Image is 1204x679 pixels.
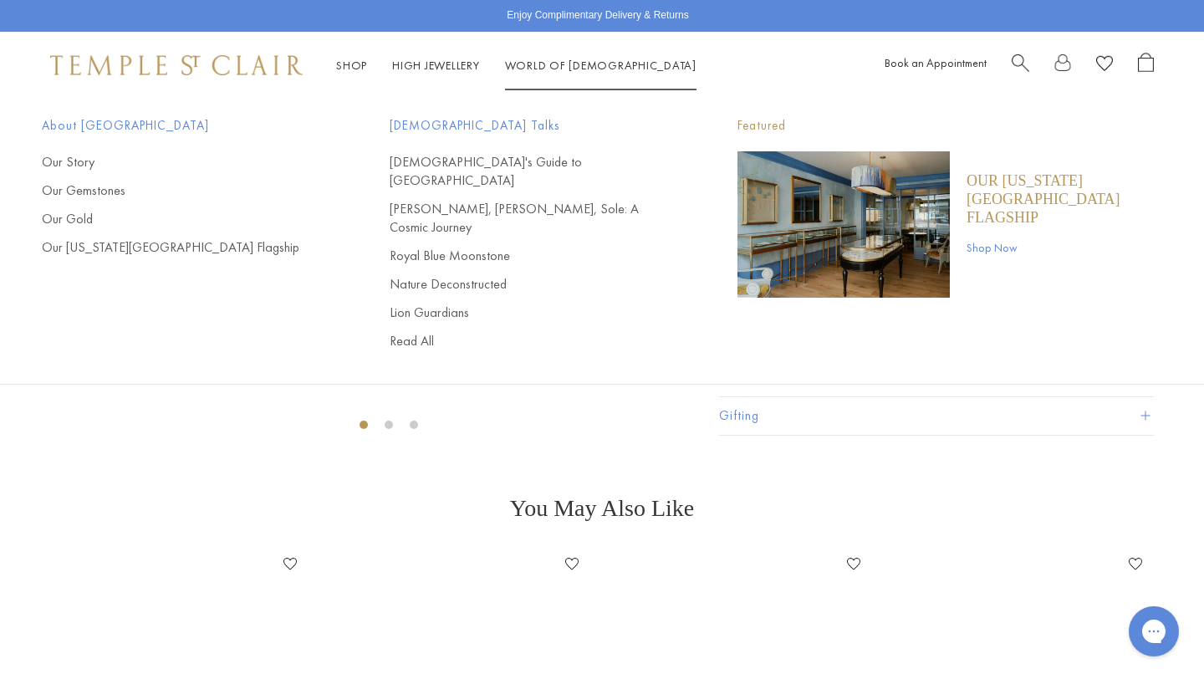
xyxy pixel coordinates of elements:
span: [DEMOGRAPHIC_DATA] Talks [390,115,671,136]
p: Featured [737,115,1162,136]
h3: You May Also Like [67,495,1137,522]
a: ShopShop [336,58,367,73]
a: Our Story [42,153,323,171]
a: Royal Blue Moonstone [390,247,671,265]
a: Our Gemstones [42,181,323,200]
a: Shop Now [967,238,1162,257]
a: Our [US_STATE][GEOGRAPHIC_DATA] Flagship [42,238,323,257]
a: Book an Appointment [885,55,987,70]
p: Enjoy Complimentary Delivery & Returns [507,8,688,24]
a: Nature Deconstructed [390,275,671,294]
a: Search [1012,53,1029,79]
a: Read All [390,332,671,350]
a: High JewelleryHigh Jewellery [392,58,480,73]
nav: Main navigation [336,55,696,76]
a: [PERSON_NAME], [PERSON_NAME], Sole: A Cosmic Journey [390,200,671,237]
img: Temple St. Clair [50,55,303,75]
a: World of [DEMOGRAPHIC_DATA]World of [DEMOGRAPHIC_DATA] [505,58,696,73]
a: Our [US_STATE][GEOGRAPHIC_DATA] Flagship [967,171,1162,227]
span: About [GEOGRAPHIC_DATA] [42,115,323,136]
iframe: Gorgias live chat messenger [1120,600,1187,662]
a: View Wishlist [1096,53,1113,79]
button: Gifting [719,397,1154,435]
a: Lion Guardians [390,304,671,322]
a: Open Shopping Bag [1138,53,1154,79]
a: [DEMOGRAPHIC_DATA]'s Guide to [GEOGRAPHIC_DATA] [390,153,671,190]
a: Our Gold [42,210,323,228]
